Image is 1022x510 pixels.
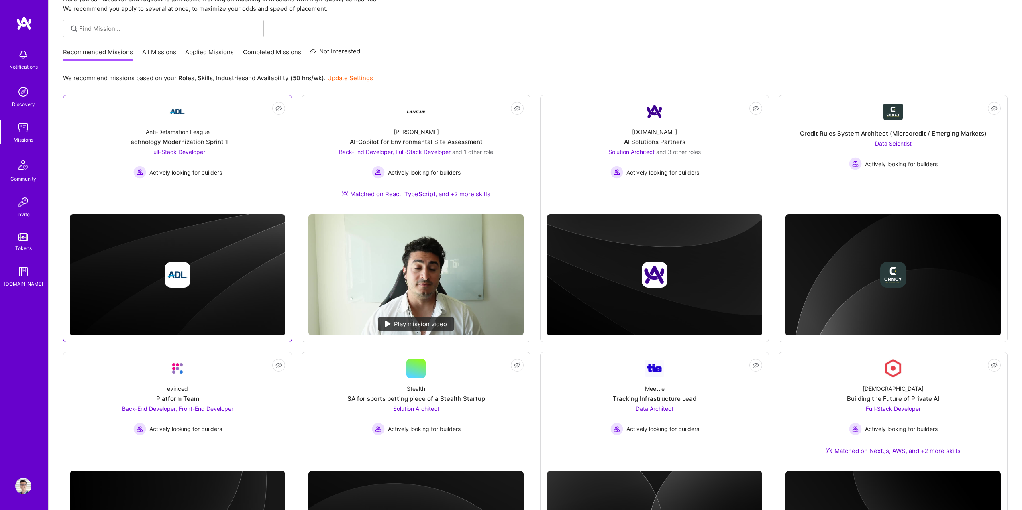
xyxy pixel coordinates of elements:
[785,214,1001,336] img: cover
[63,48,133,61] a: Recommended Missions
[70,102,285,208] a: Company LogoAnti-Defamation LeagueTechnology Modernization Sprint 1Full-Stack Developer Actively ...
[79,24,258,33] input: Find Mission...
[167,384,188,393] div: evinced
[514,105,520,112] i: icon EyeClosed
[642,262,667,288] img: Company logo
[385,321,391,327] img: play
[15,244,32,252] div: Tokens
[608,148,655,155] span: Solution Architect
[4,280,43,288] div: [DOMAIN_NAME]
[849,157,862,170] img: Actively looking for builders
[632,128,677,136] div: [DOMAIN_NAME]
[610,423,623,435] img: Actively looking for builders
[150,148,205,155] span: Full-Stack Developer
[15,47,31,63] img: bell
[9,63,38,71] div: Notifications
[547,102,762,208] a: Company Logo[DOMAIN_NAME]AI Solutions PartnersSolution Architect and 3 other rolesActively lookin...
[753,105,759,112] i: icon EyeClosed
[883,359,903,378] img: Company Logo
[133,166,146,179] img: Actively looking for builders
[275,362,282,368] i: icon EyeClosed
[185,48,234,61] a: Applied Missions
[342,190,490,198] div: Matched on React, TypeScript, and +2 more skills
[378,317,454,331] div: Play mission video
[342,190,348,197] img: Ateam Purple Icon
[991,105,998,112] i: icon EyeClosed
[656,148,701,155] span: and 3 other roles
[339,148,451,155] span: Back-End Developer, Full-Stack Developer
[610,166,623,179] img: Actively looking for builders
[865,160,938,168] span: Actively looking for builders
[257,74,324,82] b: Availability (50 hrs/wk)
[15,478,31,494] img: User Avatar
[15,264,31,280] img: guide book
[70,359,285,465] a: Company LogoevincedPlatform TeamBack-End Developer, Front-End Developer Actively looking for buil...
[308,214,524,335] img: No Mission
[372,166,385,179] img: Actively looking for builders
[547,359,762,465] a: Company LogoMeettieTracking Infrastructure LeadData Architect Actively looking for buildersActive...
[388,168,461,177] span: Actively looking for builders
[168,359,187,378] img: Company Logo
[70,214,285,336] img: cover
[14,136,33,144] div: Missions
[350,138,483,146] div: AI-Copilot for Environmental Site Assessment
[753,362,759,368] i: icon EyeClosed
[18,233,28,241] img: tokens
[127,138,228,146] div: Technology Modernization Sprint 1
[12,100,35,108] div: Discovery
[452,148,493,155] span: and 1 other role
[880,262,906,288] img: Company logo
[122,405,233,412] span: Back-End Developer, Front-End Developer
[10,175,36,183] div: Community
[636,405,673,412] span: Data Architect
[16,16,32,30] img: logo
[407,384,425,393] div: Stealth
[849,423,862,435] img: Actively looking for builders
[826,447,832,453] img: Ateam Purple Icon
[875,140,912,147] span: Data Scientist
[847,394,939,403] div: Building the Future of Private AI
[13,478,33,494] a: User Avatar
[347,394,485,403] div: SA for sports betting piece of a Stealth Startup
[15,194,31,210] img: Invite
[645,360,664,377] img: Company Logo
[645,102,664,121] img: Company Logo
[308,359,524,465] a: StealthSA for sports betting piece of a Stealth StartupSolution Architect Actively looking for bu...
[826,447,961,455] div: Matched on Next.js, AWS, and +2 more skills
[372,423,385,435] img: Actively looking for builders
[63,74,373,82] p: We recommend missions based on your , , and .
[393,405,439,412] span: Solution Architect
[156,394,199,403] div: Platform Team
[613,394,696,403] div: Tracking Infrastructure Lead
[165,262,190,288] img: Company logo
[308,102,524,208] a: Company Logo[PERSON_NAME]AI-Copilot for Environmental Site AssessmentBack-End Developer, Full-Sta...
[216,74,245,82] b: Industries
[865,425,938,433] span: Actively looking for builders
[178,74,194,82] b: Roles
[626,425,699,433] span: Actively looking for builders
[15,120,31,136] img: teamwork
[624,138,685,146] div: AI Solutions Partners
[69,24,79,33] i: icon SearchGrey
[547,214,762,336] img: cover
[863,384,924,393] div: [DEMOGRAPHIC_DATA]
[149,168,222,177] span: Actively looking for builders
[800,129,987,138] div: Credit Rules System Architect (Microcredit / Emerging Markets)
[243,48,301,61] a: Completed Missions
[133,423,146,435] img: Actively looking for builders
[198,74,213,82] b: Skills
[168,102,187,121] img: Company Logo
[514,362,520,368] i: icon EyeClosed
[14,155,33,175] img: Community
[388,425,461,433] span: Actively looking for builders
[866,405,921,412] span: Full-Stack Developer
[394,128,439,136] div: [PERSON_NAME]
[149,425,222,433] span: Actively looking for builders
[17,210,30,219] div: Invite
[142,48,176,61] a: All Missions
[146,128,210,136] div: Anti-Defamation League
[991,362,998,368] i: icon EyeClosed
[785,359,1001,465] a: Company Logo[DEMOGRAPHIC_DATA]Building the Future of Private AIFull-Stack Developer Actively look...
[15,84,31,100] img: discovery
[785,102,1001,208] a: Company LogoCredit Rules System Architect (Microcredit / Emerging Markets)Data Scientist Actively...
